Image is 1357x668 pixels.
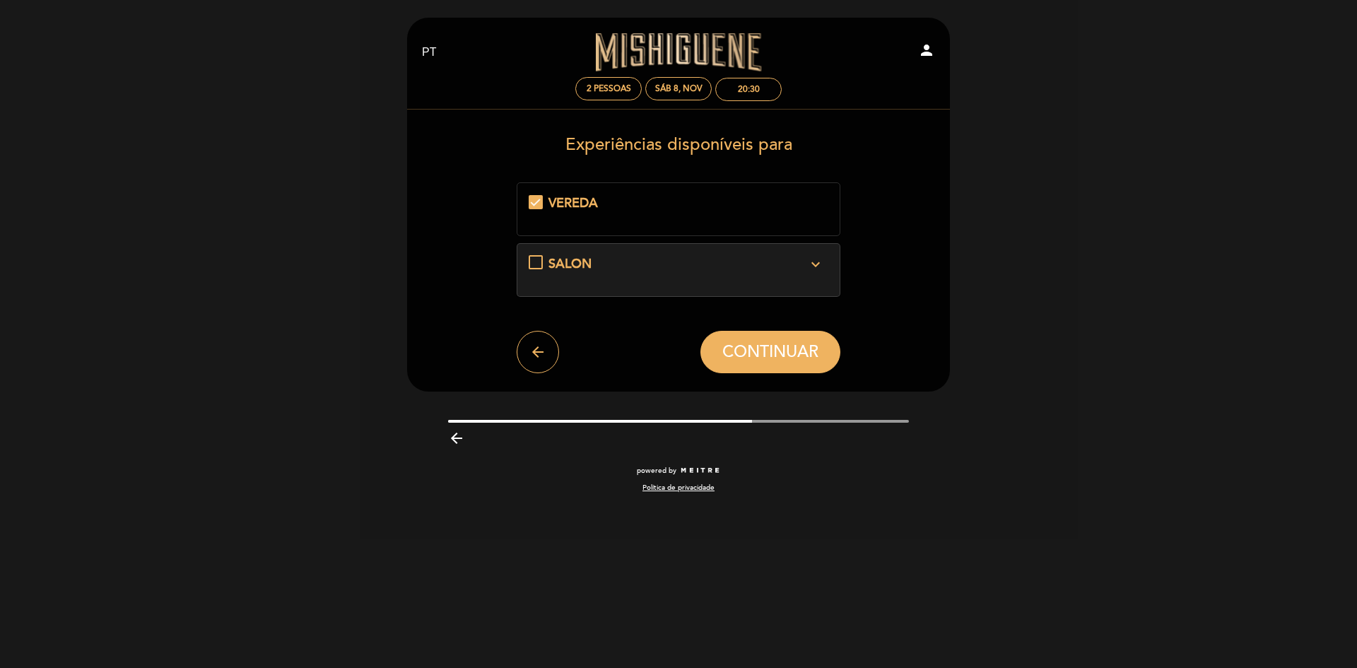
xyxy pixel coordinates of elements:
button: expand_more [803,255,828,274]
a: powered by [637,466,720,476]
button: CONTINUAR [700,331,840,373]
span: SALON [548,256,592,271]
a: Política de privacidade [642,483,715,493]
a: Mishiguene [590,33,767,72]
i: arrow_backward [448,430,465,447]
md-checkbox: SALON expand_more [529,255,829,274]
img: MEITRE [680,467,720,474]
i: arrow_back [529,344,546,361]
span: VEREDA [548,195,598,211]
i: person [918,42,935,59]
span: Experiências disponíveis para [565,134,792,155]
md-checkbox: VEREDA [529,194,829,213]
button: person [918,42,935,64]
i: expand_more [807,256,824,273]
div: 20:30 [738,84,760,95]
span: powered by [637,466,676,476]
div: Sáb 8, nov [655,83,703,94]
span: CONTINUAR [722,342,818,362]
span: 2 pessoas [587,83,631,94]
button: arrow_back [517,331,559,373]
